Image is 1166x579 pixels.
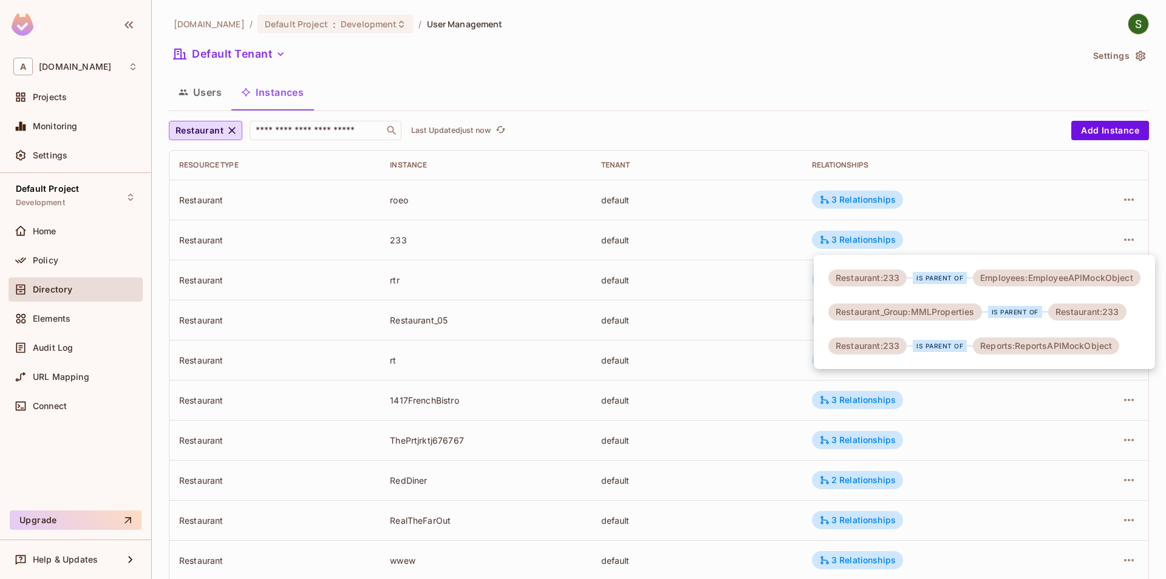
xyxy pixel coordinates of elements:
div: is parent of [988,306,1042,318]
div: Restaurant:233 [1048,303,1127,320]
div: Reports:ReportsAPIMockObject [973,337,1119,354]
div: Employees:EmployeeAPIMockObject [973,269,1140,286]
div: Restaurant_Group:MMLProperties [828,303,982,320]
div: is parent of [913,340,967,352]
div: Restaurant:233 [828,269,907,286]
div: Restaurant:233 [828,337,907,354]
div: is parent of [913,272,967,284]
